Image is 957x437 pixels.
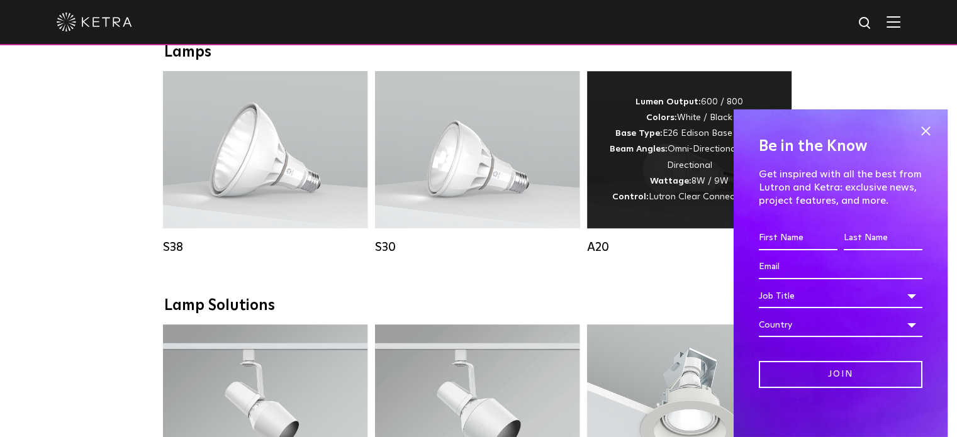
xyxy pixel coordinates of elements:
[163,240,367,255] div: S38
[858,16,873,31] img: search icon
[887,16,900,28] img: Hamburger%20Nav.svg
[646,113,677,122] strong: Colors:
[649,192,767,201] span: Lutron Clear Connect Type X
[759,284,922,308] div: Job Title
[587,240,792,255] div: A20
[759,361,922,388] input: Join
[163,71,367,255] a: S38 Lumen Output:1100Colors:White / BlackBase Type:E26 Edison Base / GU24Beam Angles:10° / 25° / ...
[612,192,649,201] strong: Control:
[57,13,132,31] img: ketra-logo-2019-white
[164,297,793,315] div: Lamp Solutions
[759,226,837,250] input: First Name
[759,313,922,337] div: Country
[615,129,663,138] strong: Base Type:
[650,177,691,185] strong: Wattage:
[759,135,922,158] h4: Be in the Know
[635,97,701,106] strong: Lumen Output:
[759,168,922,207] p: Get inspired with all the best from Lutron and Ketra: exclusive news, project features, and more.
[587,71,792,255] a: A20 Lumen Output:600 / 800Colors:White / BlackBase Type:E26 Edison Base / GU24Beam Angles:Omni-Di...
[164,43,793,62] div: Lamps
[606,94,773,205] div: 600 / 800 White / Black E26 Edison Base / GU24 Omni-Directional / Semi-Directional 8W / 9W
[375,240,579,255] div: S30
[844,226,922,250] input: Last Name
[375,71,579,255] a: S30 Lumen Output:1100Colors:White / BlackBase Type:E26 Edison Base / GU24Beam Angles:15° / 25° / ...
[610,145,668,153] strong: Beam Angles:
[759,255,922,279] input: Email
